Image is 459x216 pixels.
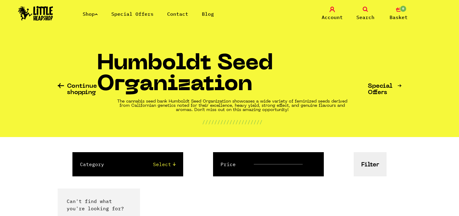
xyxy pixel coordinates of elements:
a: Contact [167,11,188,17]
a: Search [350,7,381,21]
strong: The cannabis seed bank Humboldt Seed Organization showcases a wide variety of feminized seeds der... [117,100,347,112]
a: Special Offers [368,83,402,96]
label: Price [221,161,236,168]
a: Special Offers [111,11,154,17]
a: Shop [83,11,98,17]
img: Little Head Shop Logo [18,6,53,21]
span: Account [322,14,343,21]
a: Continue shopping [58,83,97,96]
span: Basket [390,14,408,21]
span: 0 [400,5,407,12]
button: Filter [354,152,387,176]
a: 0 Basket [384,7,414,21]
a: Blog [202,11,214,17]
span: Search [356,14,375,21]
label: Category [80,161,104,168]
h1: Humboldt Seed Organization [97,54,368,100]
p: //////////////////// [202,118,263,126]
p: Can't find what you're looking for? [67,198,131,212]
